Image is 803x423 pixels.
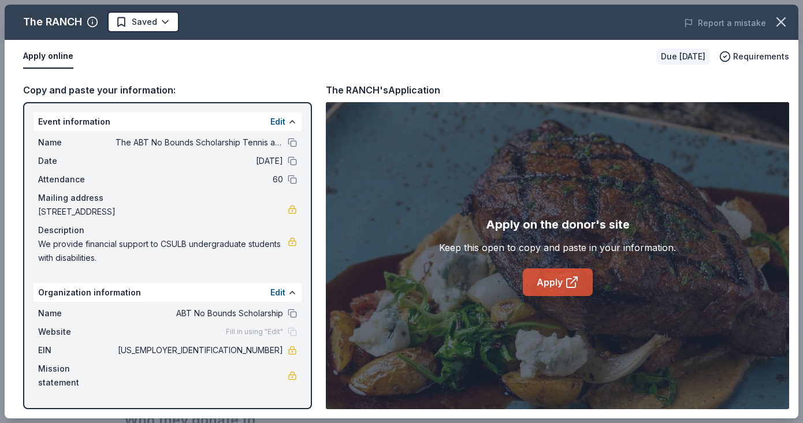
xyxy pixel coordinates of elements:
span: Name [38,136,116,149]
span: Requirements [733,50,789,63]
button: Edit [270,286,285,300]
button: Requirements [719,50,789,63]
div: Description [38,223,297,237]
button: Saved [107,12,179,32]
div: Mailing address [38,191,297,205]
span: [US_EMPLOYER_IDENTIFICATION_NUMBER] [116,343,283,357]
div: Due [DATE] [656,48,710,65]
div: Copy and paste your information: [23,83,312,98]
button: Edit [270,115,285,129]
span: Name [38,306,116,320]
span: Mission statement [38,362,116,390]
span: Attendance [38,173,116,186]
span: EIN [38,343,116,357]
div: Event information [34,113,302,131]
span: 60 [116,173,283,186]
span: We provide financial support to CSULB undergraduate students with disabilities. [38,237,288,265]
div: The RANCH's Application [326,83,440,98]
span: [DATE] [116,154,283,168]
span: Saved [132,15,157,29]
span: Website [38,325,116,339]
a: Apply [523,268,593,296]
button: Apply online [23,44,73,69]
span: The ABT No Bounds Scholarship Tennis and Pickleball Fundraiser [116,136,283,149]
span: Date [38,154,116,168]
span: [STREET_ADDRESS] [38,205,288,219]
span: ABT No Bounds Scholarship [116,306,283,320]
div: Keep this open to copy and paste in your information. [439,241,676,254]
button: Report a mistake [684,16,766,30]
div: Apply on the donor's site [486,215,630,234]
span: Fill in using "Edit" [226,327,283,336]
div: Organization information [34,283,302,302]
div: The RANCH [23,13,82,31]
